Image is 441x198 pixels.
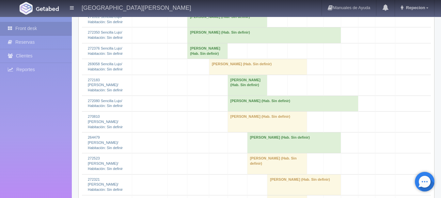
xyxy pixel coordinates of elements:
[88,99,123,108] a: 272080 Sencilla Lujo/Habitación: Sin definir
[88,46,123,55] a: 272376 Sencilla Lujo/Habitación: Sin definir
[247,153,307,174] td: [PERSON_NAME] (Hab. Sin definir)
[187,27,341,43] td: [PERSON_NAME] (Hab. Sin definir)
[228,96,358,111] td: [PERSON_NAME] (Hab. Sin definir)
[187,12,267,27] td: [PERSON_NAME] (Hab. Sin definir)
[88,156,123,170] a: 272523 [PERSON_NAME]/Habitación: Sin definir
[88,30,123,39] a: 272350 Sencilla Lujo/Habitación: Sin definir
[36,6,59,11] img: Getabed
[88,62,123,71] a: 269058 Sencilla Lujo/Habitación: Sin definir
[88,15,123,24] a: 271511 Sencilla Lujo/Habitación: Sin definir
[82,3,191,11] h4: [GEOGRAPHIC_DATA][PERSON_NAME]
[88,135,123,149] a: 264479 [PERSON_NAME]/Habitación: Sin definir
[228,112,307,132] td: [PERSON_NAME] (Hab. Sin definir)
[209,59,307,75] td: [PERSON_NAME] (Hab. Sin definir)
[267,174,341,195] td: [PERSON_NAME] (Hab. Sin definir)
[88,177,123,191] a: 272321 [PERSON_NAME]/Habitación: Sin definir
[20,2,33,15] img: Getabed
[247,132,341,153] td: [PERSON_NAME] (Hab. Sin definir)
[228,75,267,96] td: [PERSON_NAME] (Hab. Sin definir)
[88,78,123,92] a: 272183 [PERSON_NAME]/Habitación: Sin definir
[88,114,123,129] a: 270810 [PERSON_NAME]/Habitación: Sin definir
[187,43,228,59] td: [PERSON_NAME] (Hab. Sin definir)
[404,5,425,10] span: Repecion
